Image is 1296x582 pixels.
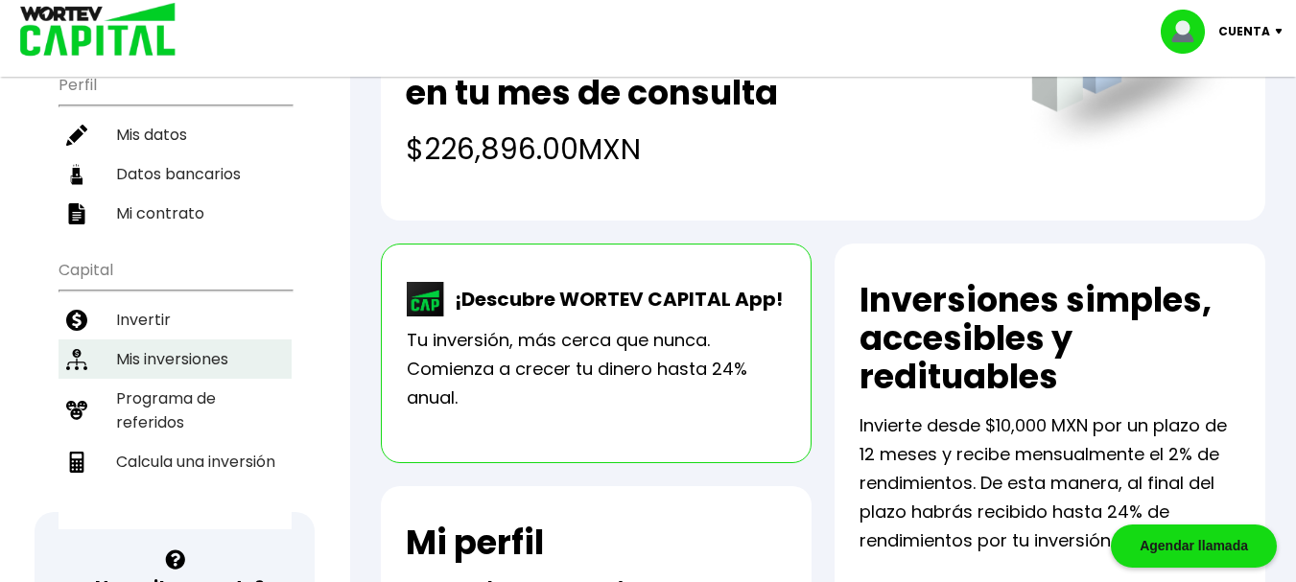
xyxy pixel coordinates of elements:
[860,411,1240,555] p: Invierte desde $10,000 MXN por un plazo de 12 meses y recibe mensualmente el 2% de rendimientos. ...
[1270,29,1296,35] img: icon-down
[407,282,445,316] img: wortev-capital-app-icon
[66,400,87,421] img: recomiendanos-icon.9b8e9327.svg
[406,35,993,112] h2: Total de rendimientos recibidos en tu mes de consulta
[860,281,1240,396] h2: Inversiones simples, accesibles y redituables
[406,128,993,171] h4: $226,896.00 MXN
[59,115,292,154] a: Mis datos
[66,164,87,185] img: datos-icon.10cf9172.svg
[66,310,87,331] img: invertir-icon.b3b967d7.svg
[59,63,292,233] ul: Perfil
[66,125,87,146] img: editar-icon.952d3147.svg
[1161,10,1218,54] img: profile-image
[407,326,786,412] p: Tu inversión, más cerca que nunca. Comienza a crecer tu dinero hasta 24% anual.
[59,300,292,339] a: Invertir
[59,194,292,233] a: Mi contrato
[66,349,87,370] img: inversiones-icon.6695dc30.svg
[1111,524,1277,568] div: Agendar llamada
[59,339,292,379] a: Mis inversiones
[59,248,292,529] ul: Capital
[59,154,292,194] a: Datos bancarios
[59,442,292,481] a: Calcula una inversión
[445,285,783,314] p: ¡Descubre WORTEV CAPITAL App!
[406,524,544,562] h2: Mi perfil
[59,379,292,442] a: Programa de referidos
[66,203,87,224] img: contrato-icon.f2db500c.svg
[1218,17,1270,46] p: Cuenta
[66,452,87,473] img: calculadora-icon.17d418c4.svg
